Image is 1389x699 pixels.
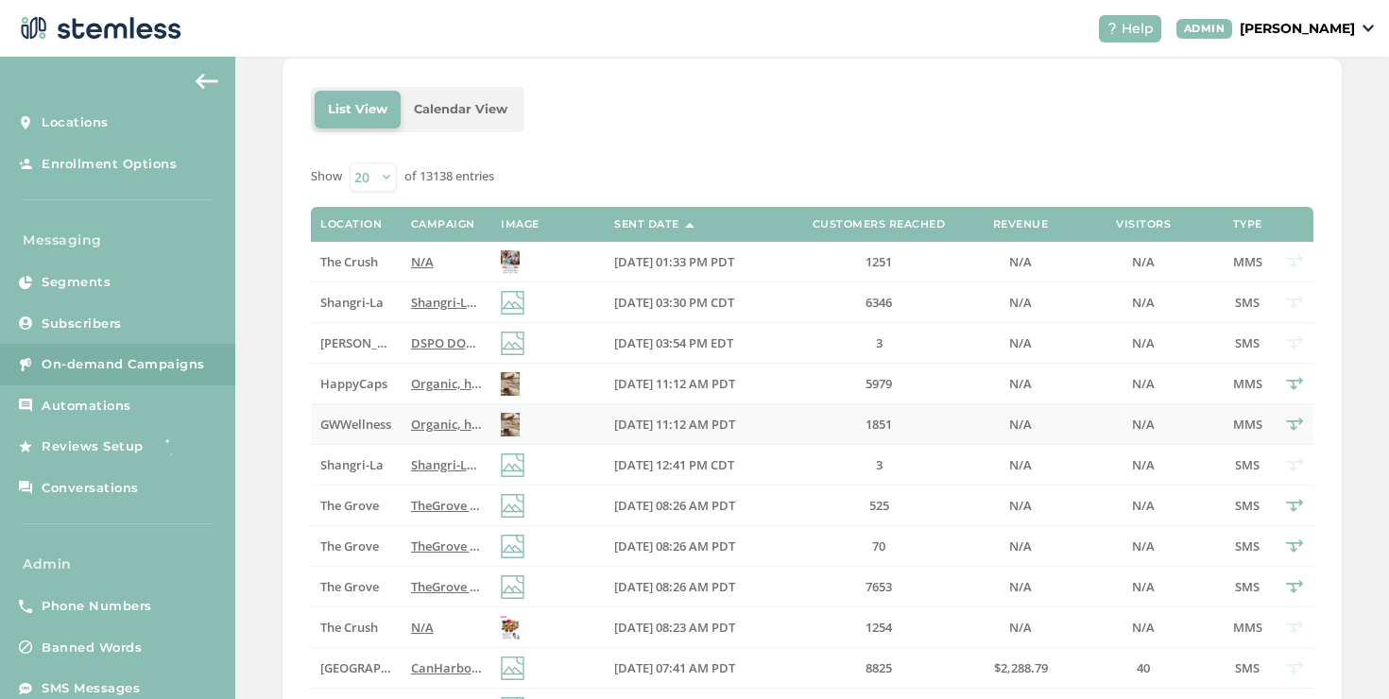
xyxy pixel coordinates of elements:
span: [DATE] 12:41 PM CDT [614,456,734,473]
label: Type [1233,218,1262,230]
span: N/A [1009,416,1032,433]
span: 40 [1137,659,1150,676]
span: 7653 [866,578,892,595]
span: N/A [1132,294,1155,311]
span: Shangri-La [320,294,384,311]
img: wMCy8J7RB69FPKkeeoHyTYsXFngMUg7n.jpg [501,616,520,639]
span: [DATE] 08:26 AM PDT [614,578,735,595]
label: TheGrove La Mesa: You have a new notification waiting for you, {first_name}! Reply END to cancel [411,498,482,514]
img: icon-img-d887fa0c.svg [501,332,524,355]
span: N/A [1132,497,1155,514]
img: icon-img-d887fa0c.svg [501,575,524,599]
label: 1251 [794,254,964,270]
span: 525 [869,497,889,514]
span: Reviews Setup [42,437,144,456]
label: 8825 [794,660,964,676]
img: icon-sort-1e1d7615.svg [685,223,694,228]
label: 09/17/2025 08:26 AM PDT [614,579,775,595]
span: N/A [1132,375,1155,392]
span: Shangri-La End-of-Summer Clearance! Save 25-50% select products + free gift w/ $75+. Click here t... [411,294,1163,311]
label: 09/17/2025 08:26 AM PDT [614,498,775,514]
span: [PERSON_NAME][GEOGRAPHIC_DATA] [320,334,540,351]
label: of 13138 entries [404,167,494,186]
label: SMS [1228,335,1266,351]
img: icon-help-white-03924b79.svg [1106,23,1118,34]
label: HappyCaps [320,376,391,392]
span: SMS [1235,294,1260,311]
span: 8825 [866,659,892,676]
img: icon-img-d887fa0c.svg [501,453,524,477]
span: SMS [1235,659,1260,676]
li: List View [315,91,401,128]
label: The Grove [320,538,391,554]
label: SMS [1228,538,1266,554]
label: Revenue [993,218,1049,230]
span: SMS [1235,456,1260,473]
li: Calendar View [401,91,521,128]
span: N/A [1009,578,1032,595]
label: 3 [794,335,964,351]
label: 09/17/2025 11:12 AM PDT [614,376,775,392]
label: 7653 [794,579,964,595]
label: N/A [983,498,1058,514]
label: N/A [983,457,1058,473]
label: The Crush [320,620,391,636]
label: Organic, high-quality mental health supplements sent directly to your door. For shop access click... [411,417,482,433]
span: TheGrove La Mesa: You have a new notification waiting for you, {first_name}! Reply END to cancel [411,497,980,514]
label: N/A [411,620,482,636]
label: N/A [1077,295,1209,311]
span: N/A [1009,619,1032,636]
img: icon-img-d887fa0c.svg [501,494,524,518]
label: N/A [1077,335,1209,351]
span: DSPO DOUBLE loyalty Points Weekend! Score FREE $50 + massive savings on top brands Thu–Sun! Dont ... [411,334,1170,351]
span: GWWellness [320,416,391,433]
div: ADMIN [1176,19,1233,39]
label: N/A [983,335,1058,351]
label: Show [311,167,342,186]
span: [GEOGRAPHIC_DATA] [320,659,444,676]
span: The Grove [320,578,379,595]
span: MMS [1233,416,1262,433]
label: 09/17/2025 03:30 PM CDT [614,295,775,311]
label: 1851 [794,417,964,433]
span: SMS [1235,497,1260,514]
label: N/A [983,417,1058,433]
label: SMS [1228,457,1266,473]
label: Sent Date [614,218,679,230]
span: The Crush [320,619,378,636]
label: DSPO DOUBLE loyalty Points Weekend! Score FREE $50 + massive savings on top brands Thu–Sun! Dont ... [411,335,482,351]
label: N/A [983,295,1058,311]
span: The Grove [320,537,379,554]
label: N/A [983,254,1058,270]
label: Shangri-La [320,457,391,473]
label: N/A [983,620,1058,636]
img: v4KxKkq66ZertMQoRoshJ2Few46CeQaqvDafk3.jpg [501,372,520,396]
label: N/A [983,376,1058,392]
img: icon-arrow-back-accent-c549486e.svg [196,74,218,89]
span: Locations [42,113,109,132]
span: The Grove [320,497,379,514]
label: Organic, high-quality mental health supplements sent directly to your door. For shop access click... [411,376,482,392]
span: Shangri-La End-of-Summer Clearance! Save 25-50% select products + free gift w/ $75+. Click here t... [411,456,1163,473]
label: 09/17/2025 07:41 AM PDT [614,660,775,676]
span: [DATE] 01:33 PM PDT [614,253,734,270]
label: The Grove [320,498,391,514]
span: 70 [872,537,885,554]
label: N/A [1077,538,1209,554]
label: Visitors [1116,218,1171,230]
span: [DATE] 03:54 PM EDT [614,334,733,351]
span: N/A [411,619,434,636]
label: MMS [1228,376,1266,392]
span: 5979 [866,375,892,392]
label: MMS [1228,254,1266,270]
span: N/A [411,253,434,270]
span: [DATE] 08:26 AM PDT [614,537,735,554]
span: N/A [1132,416,1155,433]
label: 40 [1077,660,1209,676]
span: HappyCaps [320,375,387,392]
span: [DATE] 03:30 PM CDT [614,294,734,311]
span: Conversations [42,479,139,498]
label: 09/17/2025 11:12 AM PDT [614,417,775,433]
label: Customers Reached [813,218,946,230]
span: 1254 [866,619,892,636]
